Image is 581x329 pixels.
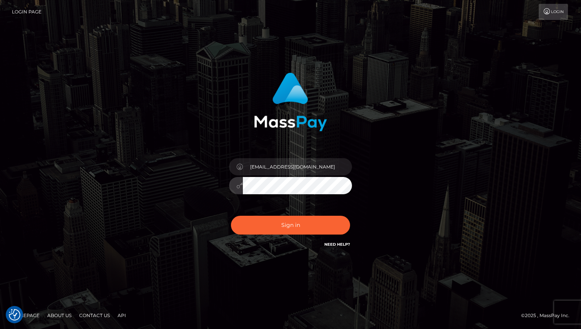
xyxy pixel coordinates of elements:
a: Homepage [8,309,43,321]
a: Login [539,4,568,20]
img: Revisit consent button [9,309,20,321]
img: MassPay Login [254,73,327,131]
button: Consent Preferences [9,309,20,321]
a: API [115,309,129,321]
a: Contact Us [76,309,113,321]
a: Login Page [12,4,41,20]
a: Need Help? [324,242,350,247]
button: Sign in [231,216,350,235]
input: Username... [243,158,352,175]
div: © 2025 , MassPay Inc. [521,311,575,320]
a: About Us [44,309,75,321]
